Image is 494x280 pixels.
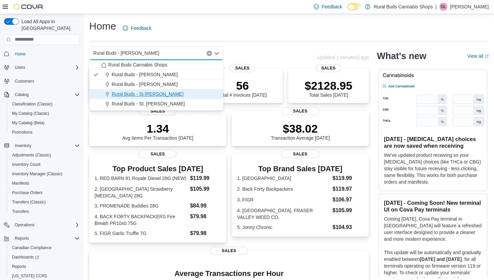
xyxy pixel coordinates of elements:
span: Dashboards [9,253,80,261]
h4: Average Transactions per Hour [95,270,364,278]
button: Adjustments (Classic) [7,150,83,160]
span: Home [15,51,25,57]
div: Transaction Average [DATE] [271,122,330,141]
dt: 3. PROMENADE Buddies 28G [95,202,187,209]
a: View allExternal link [467,53,489,59]
span: Promotions [9,128,80,136]
button: My Catalog (Beta) [7,118,83,128]
span: Transfers [9,207,80,216]
span: Sales [139,107,176,115]
span: Inventory [15,143,31,148]
button: My Catalog (Classic) [7,109,83,118]
span: Sales [316,64,341,72]
dt: 5. FIGR Garlic Truffle 7G [95,230,187,237]
span: Reports [12,234,80,242]
span: Canadian Compliance [9,244,80,252]
button: Transfers [7,207,83,216]
a: Adjustments (Classic) [9,151,54,159]
span: Users [15,65,25,70]
p: $38.02 [271,122,330,135]
span: Transfers [12,209,29,214]
span: Catalog [15,92,29,97]
a: [US_STATE] CCRS [9,272,50,280]
button: Rural Buds Cannabis Shops [89,60,223,70]
a: Purchase Orders [9,189,45,197]
button: Catalog [1,90,83,99]
div: Choose from the following options [89,60,223,109]
span: Dashboards [12,254,39,260]
a: Customers [12,77,37,85]
span: My Catalog (Classic) [12,111,49,116]
span: My Catalog (Classic) [9,109,80,118]
p: 56 [218,79,267,92]
button: Rural Buds - St [PERSON_NAME] [89,89,223,99]
dt: 2. Back Forty Backpackers [237,186,330,192]
dt: 2. [GEOGRAPHIC_DATA] Strawberry [MEDICAL_DATA] 28G [95,186,187,199]
span: Sales [230,64,255,72]
button: Clear input [207,51,212,56]
h3: [DATE] - Coming Soon! New terminal UI on Cova Pay terminals [384,199,482,213]
span: Inventory Count [12,162,41,167]
span: Classification (Classic) [12,101,53,107]
dd: $105.99 [190,185,221,193]
dt: 4. [GEOGRAPHIC_DATA]. FRASER VALLEY WEED CO. [237,207,330,221]
span: Reports [9,263,80,271]
button: Catalog [12,91,31,99]
span: Sales [281,150,319,158]
dd: $119.97 [332,185,363,193]
dt: 1. RED BARN 91 Royale Diesel 28G (NEW) [95,175,187,182]
a: Classification (Classic) [9,100,55,108]
a: Feedback [120,21,154,35]
a: Transfers [9,207,32,216]
button: Operations [12,221,37,229]
button: Purchase Orders [7,188,83,197]
dd: $105.99 [332,206,363,215]
div: Total # Invoices [DATE] [218,79,267,98]
dd: $119.99 [332,174,363,182]
svg: External link [485,54,489,58]
span: Promotions [12,130,33,135]
span: Feedback [131,25,151,32]
span: Customers [15,79,34,84]
a: Dashboards [9,253,42,261]
span: My Catalog (Beta) [12,120,45,126]
strong: [DATE] and [DATE] [420,256,461,262]
img: Cova [13,3,44,10]
button: Manifests [7,179,83,188]
a: Home [12,50,28,58]
button: Rural Buds - [PERSON_NAME] [89,80,223,89]
p: [PERSON_NAME] [450,3,489,11]
p: Updated 1 minute(s) ago [317,55,369,60]
span: Load All Apps in [GEOGRAPHIC_DATA] [19,18,80,32]
p: We've updated product receiving so your [MEDICAL_DATA] choices (like THCa or CBG) stay visible fo... [384,152,482,185]
p: Rural Buds Cannabis Shops [374,3,433,11]
span: Dark Mode [347,10,348,11]
span: Purchase Orders [12,190,43,195]
span: Rural Buds Cannabis Shops [108,61,167,68]
span: Purchase Orders [9,189,80,197]
span: Inventory Manager (Classic) [12,171,62,177]
a: Reports [9,263,29,271]
h1: Home [89,19,116,33]
dt: 3. FIGR [237,196,330,203]
span: Rural Buds - St. [PERSON_NAME] [112,100,185,107]
span: Rural Buds - [PERSON_NAME] [93,49,159,57]
dd: $79.98 [190,213,221,221]
a: Canadian Compliance [9,244,54,252]
span: My Catalog (Beta) [9,119,80,127]
button: Promotions [7,128,83,137]
button: Transfers (Classic) [7,197,83,207]
dt: 4. BACK FORTY BACKPACKERS Fire Breath PR10x0.75G [95,213,187,227]
button: Inventory [12,142,34,150]
dd: $84.99 [190,202,221,210]
button: Inventory [1,141,83,150]
span: Classification (Classic) [9,100,80,108]
button: Canadian Compliance [7,243,83,252]
button: Home [1,49,83,59]
span: [US_STATE] CCRS [12,273,47,279]
dd: $119.99 [190,174,221,182]
span: Inventory Manager (Classic) [9,170,80,178]
span: Canadian Compliance [12,245,52,250]
button: Customers [1,76,83,86]
p: Coming [DATE], Cova Pay terminal in [GEOGRAPHIC_DATA] will feature a refreshed user interface des... [384,216,482,242]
